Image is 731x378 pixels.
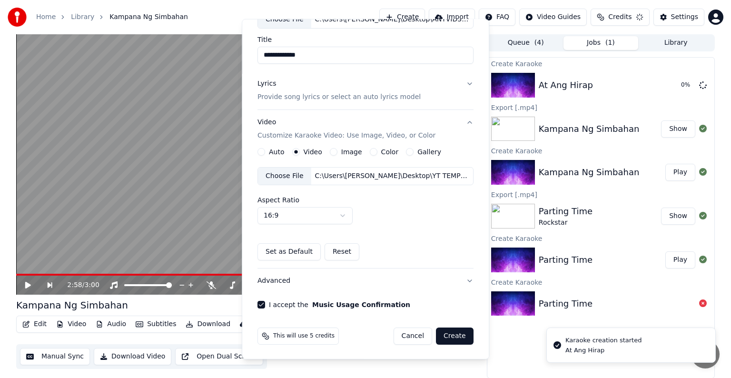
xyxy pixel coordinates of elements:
button: LyricsProvide song lyrics or select an auto lyrics model [257,71,474,109]
button: VideoCustomize Karaoke Video: Use Image, Video, or Color [257,110,474,148]
label: Gallery [417,149,441,155]
button: Create [436,328,474,345]
p: Customize Karaoke Video: Use Image, Video, or Color [257,131,435,140]
p: Provide song lyrics or select an auto lyrics model [257,92,421,102]
button: Cancel [394,328,432,345]
label: Video [304,149,322,155]
div: Video [257,118,435,140]
button: I accept the [312,301,410,308]
button: Reset [325,243,359,260]
button: Advanced [257,269,474,293]
div: Choose File [258,11,311,28]
label: Auto [269,149,285,155]
div: Lyrics [257,79,276,89]
label: I accept the [269,301,410,308]
div: Choose File [258,168,311,185]
button: Set as Default [257,243,321,260]
div: C:\Users\[PERSON_NAME]\Desktop\YT TEMPLATE\new jr karaoke studio final template(1).mp4 [311,171,473,181]
div: VideoCustomize Karaoke Video: Use Image, Video, or Color [257,148,474,268]
span: This will use 5 credits [273,332,335,340]
label: Color [381,149,399,155]
label: Aspect Ratio [257,197,474,203]
label: Title [257,36,474,43]
label: Image [341,149,362,155]
div: C:\Users\[PERSON_NAME]\Desktop\ANYVID3\music\At Ang Hirap [PERSON_NAME] Lyrics .mp3 [311,15,473,24]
